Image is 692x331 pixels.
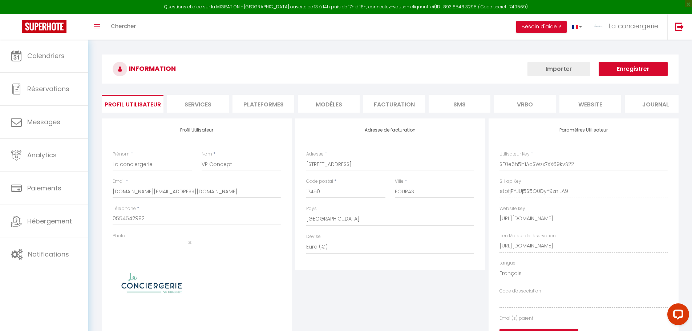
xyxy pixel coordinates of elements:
label: Utilisateur Key [499,151,530,158]
span: Messages [27,117,60,126]
a: ... La conciergerie [587,14,667,40]
button: Close [188,239,192,246]
label: Langue [499,260,515,267]
label: Téléphone [113,205,136,212]
button: Importer [527,62,590,76]
a: en cliquant ici [404,4,434,10]
img: 16966305778832.jpg [113,246,192,325]
img: logout [675,22,684,31]
li: Plateformes [232,95,294,113]
span: Paiements [27,183,61,193]
li: SMS [429,95,490,113]
h3: INFORMATION [102,55,679,84]
span: La conciergerie [608,21,658,31]
a: Chercher [105,14,141,40]
span: Hébergement [27,217,72,226]
span: Réservations [27,84,69,93]
label: Adresse [306,151,324,158]
h4: Paramètres Utilisateur [499,128,668,133]
li: Vrbo [494,95,556,113]
label: Code d'association [499,288,541,295]
span: Analytics [27,150,57,160]
span: Chercher [111,22,136,30]
button: Enregistrer [599,62,668,76]
label: Prénom [113,151,130,158]
label: Lien Moteur de réservation [499,233,556,239]
label: Website key [499,205,525,212]
label: Devise [306,233,321,240]
img: ... [593,21,604,32]
label: SH apiKey [499,178,521,185]
li: MODÈLES [298,95,360,113]
span: Calendriers [27,51,65,60]
iframe: LiveChat chat widget [661,300,692,331]
img: Super Booking [22,20,66,33]
li: Profil Utilisateur [102,95,163,113]
li: Facturation [363,95,425,113]
span: Notifications [28,250,69,259]
label: Ville [395,178,404,185]
label: Email(s) parent [499,315,533,322]
span: × [188,238,192,247]
h4: Profil Utilisateur [113,128,281,133]
label: Email [113,178,125,185]
li: Services [167,95,229,113]
label: Photo [113,233,125,239]
li: Journal [625,95,687,113]
label: Code postal [306,178,333,185]
li: website [559,95,621,113]
label: Nom [202,151,212,158]
label: Pays [306,205,317,212]
h4: Adresse de facturation [306,128,474,133]
button: Besoin d'aide ? [516,21,567,33]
